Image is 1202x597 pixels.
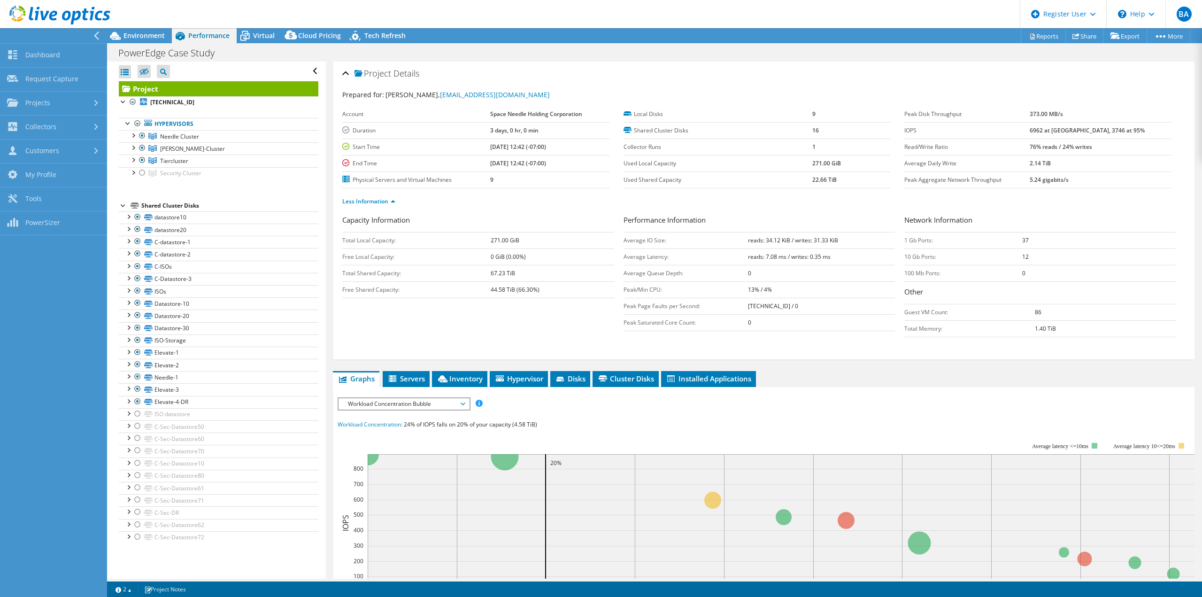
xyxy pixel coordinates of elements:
span: [PERSON_NAME]-Cluster [160,145,225,153]
label: Start Time [342,142,490,152]
a: Elevate-2 [119,359,318,371]
span: Hypervisor [494,374,543,383]
a: [TECHNICAL_ID] [119,96,318,109]
a: C-Sec-Datastore61 [119,482,318,494]
span: Cloud Pricing [298,31,341,40]
a: Elevate-3 [119,383,318,395]
a: C-datastore-2 [119,248,318,260]
a: Project Notes [138,583,193,595]
span: Workload Concentration Bubble [343,398,464,410]
b: 44.58 TiB (66.30%) [491,286,539,294]
a: C-Sec-Datastore60 [119,433,318,445]
td: Average Queue Depth: [624,265,748,281]
label: Account [342,109,490,119]
a: ISO datastore [119,408,318,420]
a: Taylor-Cluster [119,142,318,155]
b: 2.14 TiB [1030,159,1051,167]
a: Datastore-30 [119,322,318,334]
b: 0 [1022,269,1025,277]
span: Environment [123,31,165,40]
a: C-Sec-Datastore50 [119,420,318,433]
b: 13% / 4% [748,286,772,294]
span: Tech Refresh [364,31,406,40]
a: C-Sec-Datastore71 [119,494,318,506]
span: Inventory [437,374,483,383]
b: 271.00 GiB [491,236,519,244]
td: Guest VM Count: [904,304,1035,320]
label: Average Daily Write [904,159,1030,168]
b: 0 [748,318,751,326]
td: Total Memory: [904,320,1035,337]
b: 1 [812,143,816,151]
a: C-Sec-Datastore72 [119,531,318,543]
h3: Other [904,287,1176,299]
b: 0 [748,269,751,277]
span: 24% of IOPS falls on 20% of your capacity (4.58 TiB) [404,420,537,428]
b: 67.23 TiB [491,269,515,277]
text: 400 [354,526,363,534]
b: [DATE] 12:42 (-07:00) [490,159,546,167]
a: 2 [109,583,138,595]
td: 1 Gb Ports: [904,232,1023,248]
b: 5.24 gigabits/s [1030,176,1069,184]
b: [TECHNICAL_ID] [150,98,194,106]
a: C-Sec-Datastore10 [119,457,318,470]
b: 373.00 MB/s [1030,110,1063,118]
span: Project [354,69,391,78]
a: C-Sec-Datastore70 [119,445,318,457]
h3: Performance Information [624,215,895,227]
b: 12 [1022,253,1029,261]
h3: Network Information [904,215,1176,227]
label: Peak Aggregate Network Throughput [904,175,1030,185]
a: C-Sec-Datastore62 [119,519,318,531]
label: Collector Runs [624,142,812,152]
b: [DATE] 12:42 (-07:00) [490,143,546,151]
label: Local Disks [624,109,812,119]
a: Needle-1 [119,371,318,383]
svg: \n [1118,10,1126,18]
b: 9 [490,176,493,184]
a: Needle Cluster [119,130,318,142]
td: Free Local Capacity: [342,248,491,265]
b: 3 days, 0 hr, 0 min [490,126,539,134]
label: Peak Disk Throughput [904,109,1030,119]
td: Peak Page Faults per Second: [624,298,748,314]
span: Virtual [253,31,275,40]
text: 800 [354,465,363,473]
b: 271.00 GiB [812,159,841,167]
label: Physical Servers and Virtual Machines [342,175,490,185]
span: Performance [188,31,230,40]
label: IOPS [904,126,1030,135]
b: 86 [1035,308,1041,316]
tspan: Average latency 10<=20ms [1113,443,1175,450]
b: 22.66 TiB [812,176,837,184]
b: 9 [812,110,816,118]
b: 37 [1022,236,1029,244]
span: BA [1177,7,1192,22]
b: 76% reads / 24% writes [1030,143,1092,151]
span: Cluster Disks [597,374,654,383]
a: C-Datastore-3 [119,273,318,285]
label: Duration [342,126,490,135]
span: Details [393,68,419,79]
a: Less Information [342,197,395,205]
b: 6962 at [GEOGRAPHIC_DATA], 3746 at 95% [1030,126,1145,134]
b: reads: 7.08 ms / writes: 0.35 ms [748,253,831,261]
span: Graphs [338,374,375,383]
a: Datastore-10 [119,297,318,310]
label: Used Shared Capacity [624,175,812,185]
span: Needle Cluster [160,132,199,140]
label: Shared Cluster Disks [624,126,812,135]
a: datastore10 [119,211,318,224]
a: datastore20 [119,224,318,236]
text: 200 [354,557,363,565]
a: Datastore-20 [119,310,318,322]
a: Hypervisors [119,118,318,130]
div: Shared Cluster Disks [141,200,318,211]
span: Disks [555,374,586,383]
text: 700 [354,480,363,488]
a: Tiercluster [119,155,318,167]
text: 600 [354,496,363,504]
b: Space Needle Holding Corporation [490,110,582,118]
a: Reports [1021,29,1066,43]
